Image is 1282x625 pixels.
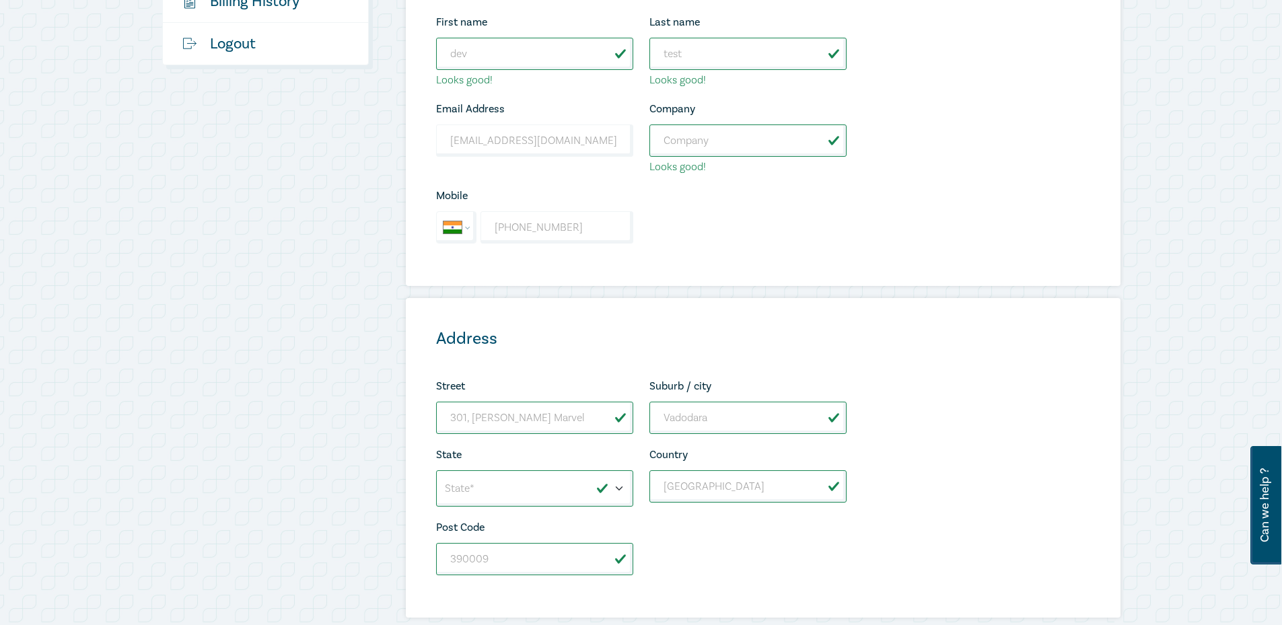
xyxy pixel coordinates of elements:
[436,124,633,157] input: Your email*
[436,328,847,348] h4: Address
[649,73,847,88] div: Looks good!
[436,380,465,392] label: Street
[436,543,633,575] input: Post code*
[649,159,847,175] div: Looks good!
[436,16,487,28] label: First name
[436,521,485,534] label: Post Code
[649,380,711,392] label: Suburb / city
[649,38,847,70] input: Last name*
[436,38,633,70] input: First name*
[649,124,847,157] input: Company
[436,73,633,88] div: Looks good!
[436,449,462,461] label: State
[436,402,633,434] input: Street*
[649,103,695,115] label: Company
[1258,454,1271,556] span: Can we help ?
[436,190,468,202] label: Mobile
[649,470,847,503] input: Country*
[649,402,847,434] input: Suburb*
[436,103,505,115] label: Email Address
[480,211,633,244] input: Enter phone number
[649,449,688,461] label: Country
[163,23,368,65] a: Logout
[649,16,700,28] label: Last name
